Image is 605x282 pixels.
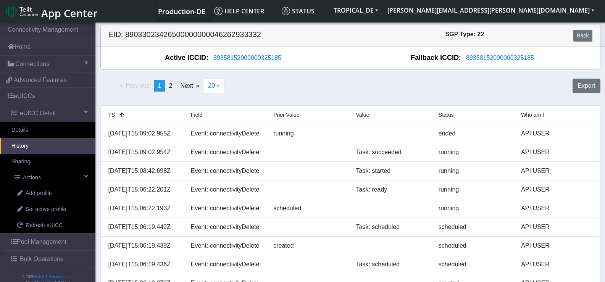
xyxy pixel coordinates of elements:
[515,166,598,176] div: API USER
[34,275,73,279] a: Telit IoT Solutions, Inc.
[445,31,484,37] span: SGP Type: 22
[103,148,185,157] div: [DATE]T15:09:02.954Z
[103,204,185,213] div: [DATE]T15:06:22.193Z
[6,218,95,234] a: Refresh eUICC
[433,166,515,176] div: running
[268,129,350,138] div: running
[176,80,203,92] a: Next page
[515,241,598,250] div: API USER
[433,185,515,194] div: running
[103,129,185,138] div: [DATE]T15:09:02.955Z
[515,185,598,194] div: API USER
[126,82,149,89] span: Previous
[158,7,205,16] span: Production-DE
[521,112,544,118] span: Who am I
[185,129,268,138] div: Event: connectivityDelete
[350,260,432,269] div: Task: scheduled
[14,76,67,85] span: Advanced Features
[515,148,598,157] div: API USER
[103,222,185,232] div: [DATE]T15:06:19.442Z
[208,53,286,63] button: 89358152000000325185
[350,185,432,194] div: Task: ready
[185,204,268,213] div: Event: connectivityDelete
[433,204,515,213] div: running
[268,241,350,250] div: created
[103,30,350,42] h5: EID: 89033023426500000000046262933332
[3,234,95,250] a: Pool Management
[26,221,63,230] span: Refresh eUICC
[103,241,185,250] div: [DATE]T15:06:19.439Z
[26,205,66,214] span: Set active profile
[211,3,279,19] a: Help center
[185,241,268,250] div: Event: connectivityDelete
[383,3,599,17] button: [PERSON_NAME][EMAIL_ADDRESS][PERSON_NAME][DOMAIN_NAME]
[185,222,268,232] div: Event: connectivityDelete
[515,260,598,269] div: API USER
[169,82,173,89] span: 2
[185,185,268,194] div: Event: connectivityDelete
[461,53,539,63] button: 89358152000000325185
[158,82,161,89] span: 1
[103,260,185,269] div: [DATE]T15:06:19.436Z
[208,82,215,89] span: 20
[515,222,598,232] div: API USER
[185,260,268,269] div: Event: connectivityDelete
[100,80,204,92] ul: Pagination
[103,185,185,194] div: [DATE]T15:06:22.201Z
[515,129,598,138] div: API USER
[350,166,432,176] div: Task: started
[466,55,534,61] span: 89358152000000325185
[6,185,95,201] a: Add profile
[41,6,98,20] span: App Center
[214,7,264,15] span: Help center
[279,3,329,19] a: Status
[185,166,268,176] div: Event: connectivityDelete
[3,170,95,186] a: Actions
[6,201,95,218] a: Set active profile
[203,79,224,93] button: 20
[3,105,95,122] a: eUICC Detail
[350,222,432,232] div: Task: scheduled
[573,79,600,93] button: Export
[268,204,350,213] div: scheduled
[26,189,52,198] span: Add profile
[439,112,454,118] span: Status
[329,3,383,17] button: TROPICAL_DE
[6,3,97,19] a: App Center
[433,148,515,157] div: running
[20,109,55,118] span: eUICC Detail
[411,53,461,63] span: Fallback ICCID:
[573,30,592,42] a: Back
[356,112,369,118] span: Value
[3,251,95,267] a: Bulk Operations
[6,5,38,18] img: logo-telit-cinterion-gw-new.png
[20,255,63,264] span: Bulk Operations
[108,112,115,118] span: TS
[433,222,515,232] div: scheduled
[282,7,290,15] img: status.svg
[273,112,299,118] span: Prior Value
[103,166,185,176] div: [DATE]T15:08:42.698Z
[350,148,432,157] div: Task: succeeded
[214,7,223,15] img: knowledge.svg
[515,204,598,213] div: API USER
[185,148,268,157] div: Event: connectivityDelete
[191,112,202,118] span: Field
[433,241,515,250] div: scheduled
[213,55,281,61] span: 89358152000000325185
[282,7,315,15] span: Status
[23,174,41,182] span: Actions
[433,260,515,269] div: scheduled
[433,129,515,138] div: ended
[15,60,49,69] span: Connections
[158,3,205,19] a: Your current platform instance
[165,53,208,63] span: Active ICCID:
